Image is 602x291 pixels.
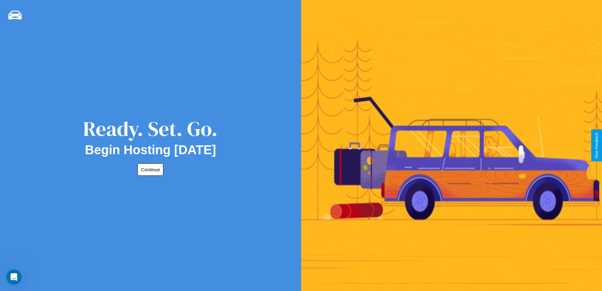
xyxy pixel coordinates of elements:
button: Continue [137,163,163,176]
div: Ready. Set. Go. [83,115,218,143]
div: Give Feedback [594,133,599,158]
h2: Begin Hosting [DATE] [85,143,216,157]
iframe: Intercom live chat [6,269,21,285]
